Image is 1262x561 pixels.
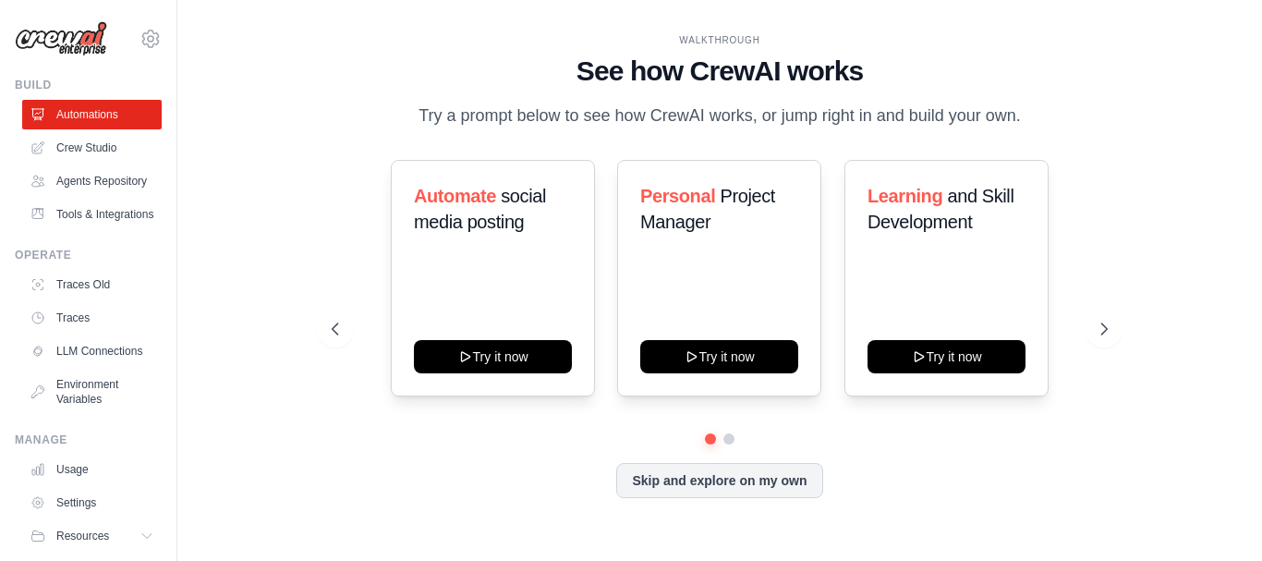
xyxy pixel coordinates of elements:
[22,133,162,163] a: Crew Studio
[22,521,162,551] button: Resources
[409,103,1030,129] p: Try a prompt below to see how CrewAI works, or jump right in and build your own.
[22,488,162,518] a: Settings
[414,186,496,206] span: Automate
[868,340,1025,373] button: Try it now
[414,340,572,373] button: Try it now
[868,186,1013,232] span: and Skill Development
[22,100,162,129] a: Automations
[640,186,775,232] span: Project Manager
[1170,472,1262,561] iframe: Chat Widget
[22,370,162,414] a: Environment Variables
[22,303,162,333] a: Traces
[15,433,162,447] div: Manage
[640,340,798,373] button: Try it now
[15,248,162,262] div: Operate
[56,529,109,543] span: Resources
[640,186,715,206] span: Personal
[22,270,162,299] a: Traces Old
[22,166,162,196] a: Agents Repository
[332,55,1108,88] h1: See how CrewAI works
[616,463,822,498] button: Skip and explore on my own
[414,186,546,232] span: social media posting
[868,186,942,206] span: Learning
[15,78,162,92] div: Build
[15,21,107,56] img: Logo
[332,33,1108,47] div: WALKTHROUGH
[22,200,162,229] a: Tools & Integrations
[22,336,162,366] a: LLM Connections
[22,455,162,484] a: Usage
